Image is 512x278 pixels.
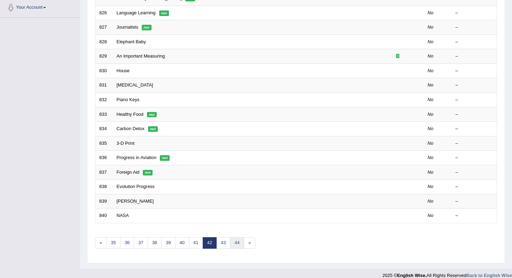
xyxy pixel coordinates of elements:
[375,53,420,60] div: Exam occurring question
[428,53,434,59] em: No
[95,20,113,35] td: 827
[95,165,113,180] td: 837
[203,237,217,249] a: 42
[134,237,148,249] a: 37
[175,237,189,249] a: 40
[95,78,113,93] td: 831
[466,273,512,278] a: Back to English Wise
[428,97,434,102] em: No
[117,170,140,175] a: Foreign Aid
[456,126,493,132] div: –
[95,92,113,107] td: 832
[95,136,113,151] td: 835
[456,24,493,31] div: –
[428,24,434,30] em: No
[147,112,157,118] em: Hot
[456,68,493,74] div: –
[142,25,152,30] em: Hot
[117,53,165,59] a: An Important Measuring
[428,155,434,160] em: No
[159,10,169,16] em: Hot
[397,273,426,278] strong: English Wise.
[95,49,113,64] td: 829
[117,68,130,73] a: House
[456,39,493,45] div: –
[120,237,134,249] a: 36
[95,180,113,194] td: 838
[216,237,230,249] a: 43
[117,82,153,88] a: [MEDICAL_DATA]
[95,151,113,165] td: 836
[117,39,146,44] a: Elephant Baby
[456,140,493,147] div: –
[95,107,113,122] td: 833
[428,184,434,189] em: No
[117,198,154,204] a: [PERSON_NAME]
[148,237,162,249] a: 38
[95,237,107,249] a: «
[456,212,493,219] div: –
[117,10,156,15] a: Language Learning
[244,237,255,249] a: »
[117,97,140,102] a: Piano Keys
[148,126,158,132] em: Hot
[456,97,493,103] div: –
[161,237,175,249] a: 39
[456,111,493,118] div: –
[117,155,157,160] a: Progress in Aviation
[456,155,493,161] div: –
[160,155,170,161] em: Hot
[456,183,493,190] div: –
[106,237,120,249] a: 35
[456,198,493,205] div: –
[428,141,434,146] em: No
[456,82,493,89] div: –
[428,198,434,204] em: No
[95,35,113,49] td: 828
[117,112,143,117] a: Healthy Food
[95,209,113,223] td: 840
[230,237,244,249] a: 44
[117,213,129,218] a: NASA
[117,24,138,30] a: Journalists
[428,39,434,44] em: No
[143,170,153,175] em: Hot
[95,6,113,20] td: 826
[428,68,434,73] em: No
[428,82,434,88] em: No
[189,237,203,249] a: 41
[428,170,434,175] em: No
[117,126,145,131] a: Carbon Detox
[95,122,113,136] td: 834
[456,169,493,176] div: –
[428,10,434,15] em: No
[95,194,113,209] td: 839
[428,112,434,117] em: No
[456,53,493,60] div: –
[456,10,493,16] div: –
[95,63,113,78] td: 830
[117,184,155,189] a: Evolution Progress
[428,126,434,131] em: No
[428,213,434,218] em: No
[117,141,134,146] a: 3-D Print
